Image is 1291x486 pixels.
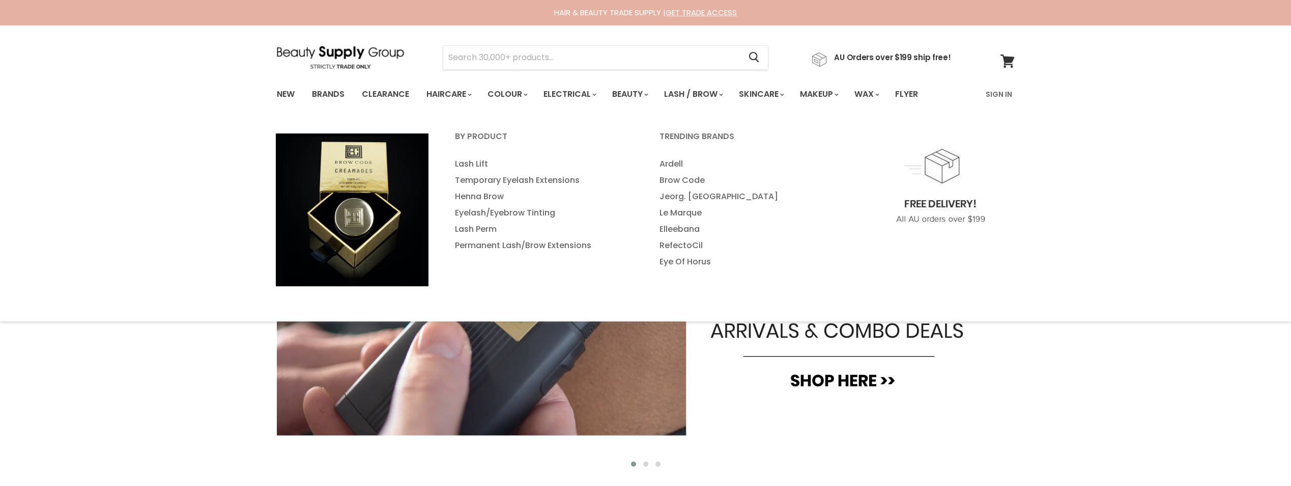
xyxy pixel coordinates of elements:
[480,84,534,105] a: Colour
[1240,438,1281,476] iframe: Gorgias live chat messenger
[887,84,926,105] a: Flyer
[647,172,849,188] a: Brow Code
[354,84,417,105] a: Clearance
[647,156,849,172] a: Ardell
[264,79,1027,109] nav: Main
[647,205,849,221] a: Le Marque
[304,84,352,105] a: Brands
[442,128,645,154] a: By Product
[442,221,645,237] a: Lash Perm
[666,7,737,18] a: GET TRADE ACCESS
[536,84,603,105] a: Electrical
[731,84,790,105] a: Skincare
[442,188,645,205] a: Henna Brow
[741,46,768,69] button: Search
[269,79,953,109] ul: Main menu
[647,254,849,270] a: Eye Of Horus
[792,84,845,105] a: Makeup
[443,46,741,69] input: Search
[442,156,645,254] ul: Main menu
[647,237,849,254] a: RefectoCil
[605,84,654,105] a: Beauty
[647,188,849,205] a: Jeorg. [GEOGRAPHIC_DATA]
[647,221,849,237] a: Elleebana
[647,156,849,270] ul: Main menu
[980,84,1018,105] a: Sign In
[647,128,849,154] a: Trending Brands
[442,156,645,172] a: Lash Lift
[442,237,645,254] a: Permanent Lash/Brow Extensions
[264,8,1027,18] div: HAIR & BEAUTY TRADE SUPPLY |
[847,84,885,105] a: Wax
[269,84,302,105] a: New
[442,205,645,221] a: Eyelash/Eyebrow Tinting
[442,172,645,188] a: Temporary Eyelash Extensions
[656,84,729,105] a: Lash / Brow
[443,45,768,70] form: Product
[419,84,478,105] a: Haircare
